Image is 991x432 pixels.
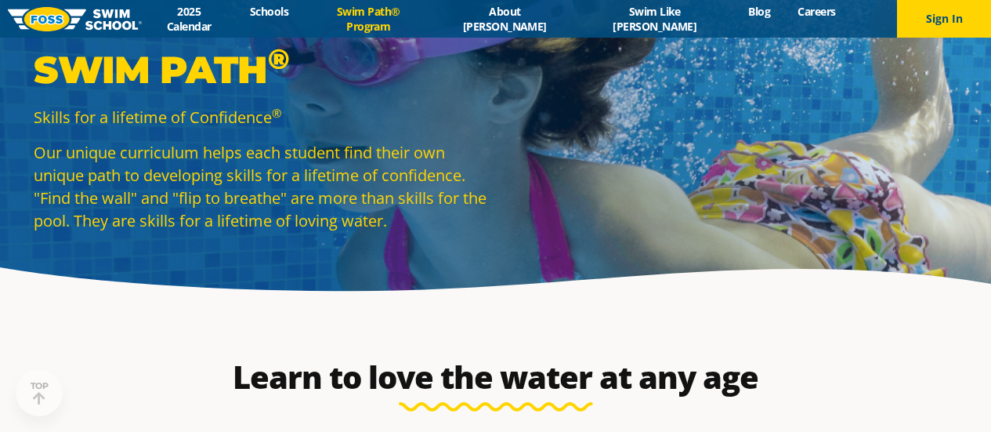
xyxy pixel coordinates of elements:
[268,42,289,76] sup: ®
[126,358,866,396] h2: Learn to love the water at any age
[575,4,735,34] a: Swim Like [PERSON_NAME]
[735,4,784,19] a: Blog
[34,46,488,93] p: Swim Path
[272,105,281,121] sup: ®
[237,4,302,19] a: Schools
[142,4,237,34] a: 2025 Calendar
[435,4,575,34] a: About [PERSON_NAME]
[784,4,849,19] a: Careers
[34,141,488,232] p: Our unique curriculum helps each student find their own unique path to developing skills for a li...
[34,106,488,129] p: Skills for a lifetime of Confidence
[302,4,435,34] a: Swim Path® Program
[31,381,49,405] div: TOP
[8,7,142,31] img: FOSS Swim School Logo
